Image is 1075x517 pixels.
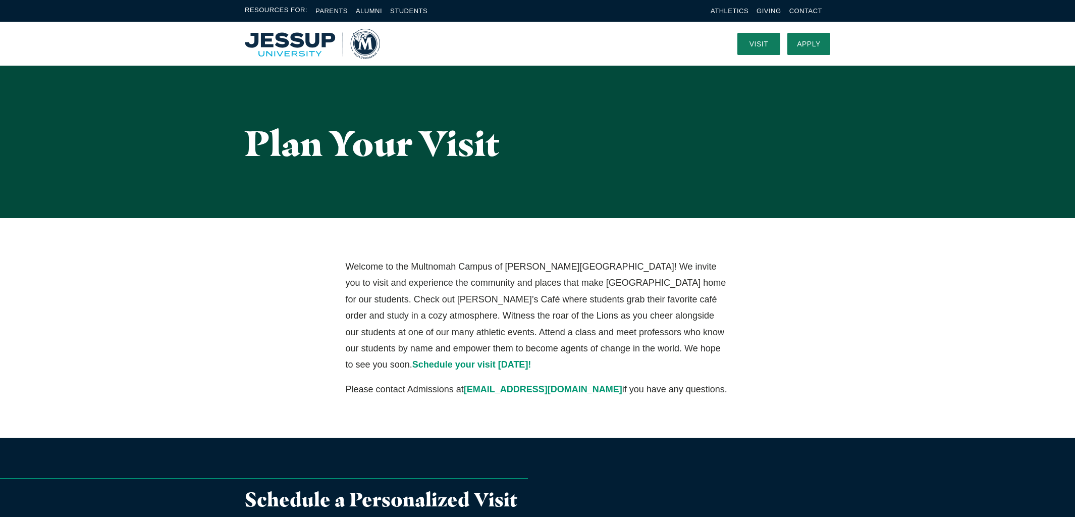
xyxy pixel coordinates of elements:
[245,29,380,59] a: Home
[789,7,822,15] a: Contact
[315,7,348,15] a: Parents
[356,7,382,15] a: Alumni
[346,381,730,397] p: Please contact Admissions at if you have any questions.
[757,7,781,15] a: Giving
[711,7,748,15] a: Athletics
[547,478,830,494] a: Students walking in Portland near Multnomah Campus
[787,33,830,55] a: Apply
[567,487,618,487] img: 2022_JUNIOR_SEARCH_banner
[346,258,730,373] p: Welcome to the Multnomah Campus of [PERSON_NAME][GEOGRAPHIC_DATA]! We invite you to visit and exp...
[245,29,380,59] img: Multnomah University Logo
[412,359,531,370] a: Schedule your visit [DATE]!
[464,384,622,394] a: [EMAIL_ADDRESS][DOMAIN_NAME]
[245,5,307,17] span: Resources For:
[245,488,528,511] h3: Schedule a Personalized Visit
[245,124,830,163] h1: Plan Your Visit
[737,33,780,55] a: Visit
[390,7,427,15] a: Students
